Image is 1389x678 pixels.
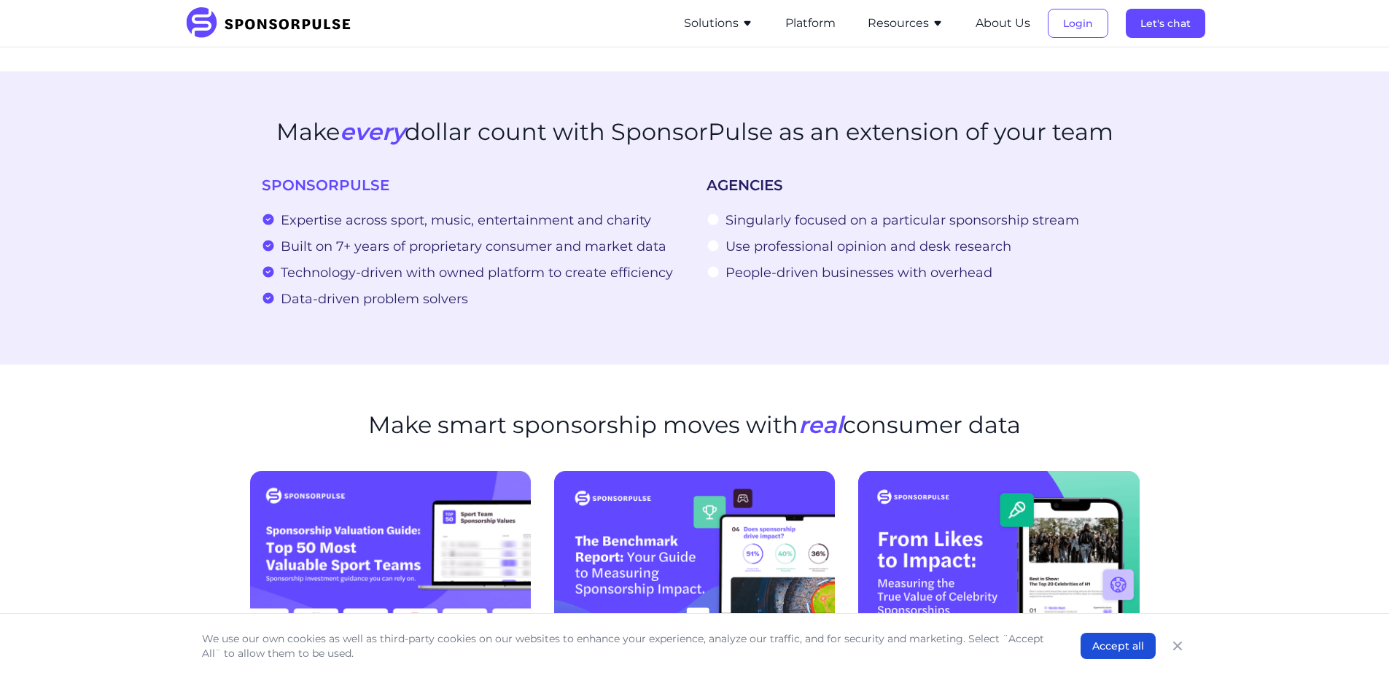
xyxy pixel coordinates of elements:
a: Let's chat [1126,17,1205,30]
p: We use our own cookies as well as third-party cookies on our websites to enhance your experience,... [202,631,1051,661]
iframe: Chat Widget [1316,608,1389,678]
img: bullet [262,265,275,278]
span: Singularly focused on a particular sponsorship stream [725,210,1079,230]
a: Platform [785,17,836,30]
img: SponsorPulse [184,7,362,39]
a: About Us [976,17,1030,30]
button: Solutions [684,15,753,32]
img: bullet [707,239,720,252]
img: bullet [262,213,275,226]
span: Technology-driven with owned platform to create efficiency [281,262,673,283]
span: People-driven businesses with overhead [725,262,992,283]
span: SPONSORPULSE [262,176,389,194]
span: every [340,117,405,146]
button: Let's chat [1126,9,1205,38]
img: bullet [707,265,720,278]
button: Close [1167,636,1188,656]
span: Use professional opinion and desk research [725,236,1011,257]
button: Platform [785,15,836,32]
span: Built on 7+ years of proprietary consumer and market data [281,236,666,257]
img: bullet [707,213,720,226]
h2: Make dollar count with SponsorPulse as an extension of your team [276,118,1113,146]
button: Accept all [1081,633,1156,659]
button: Resources [868,15,943,32]
h2: Make smart sponsorship moves with consumer data [368,411,1021,439]
a: Login [1048,17,1108,30]
button: Login [1048,9,1108,38]
img: bullet [262,292,275,305]
span: Expertise across sport, music, entertainment and charity [281,210,651,230]
span: AGENCIES [707,176,783,194]
span: real [798,410,843,439]
img: bullet [262,239,275,252]
span: Data-driven problem solvers [281,289,468,309]
button: About Us [976,15,1030,32]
